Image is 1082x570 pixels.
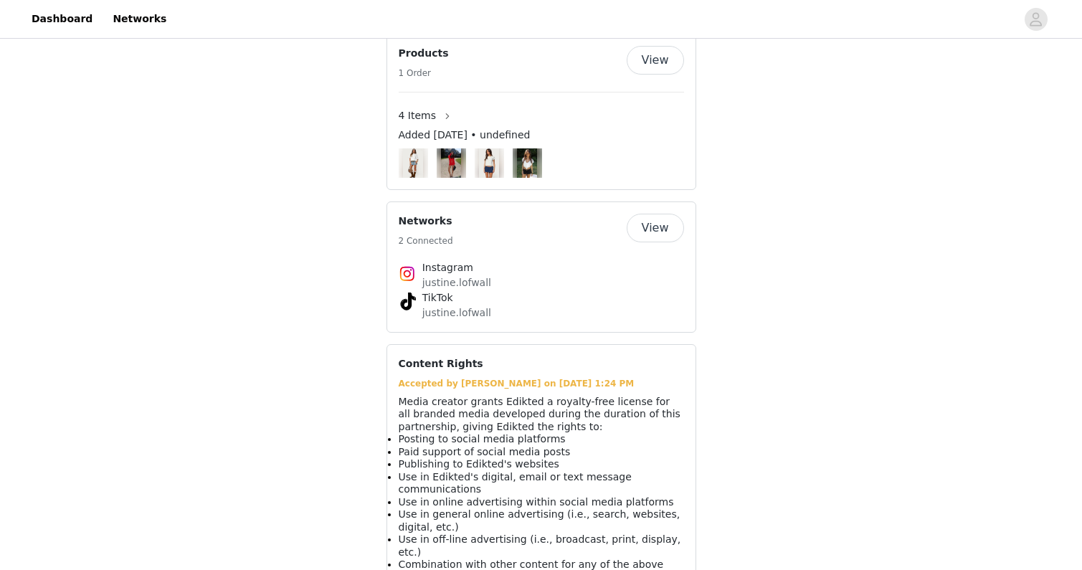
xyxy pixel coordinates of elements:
[399,356,483,371] h4: Content Rights
[513,145,542,181] img: Image Background Blur
[104,3,175,35] a: Networks
[399,265,416,282] img: Instagram Icon
[399,214,453,229] h4: Networks
[441,148,460,178] img: Maycee Button Up Knit Cardigan
[399,496,674,508] span: Use in online advertising within social media platforms
[422,260,660,275] h4: Instagram
[399,396,680,432] span: Media creator grants Edikted a royalty-free license for all branded media developed during the du...
[399,533,681,558] span: Use in off-line advertising (i.e., broadcast, print, display, etc.)
[475,145,504,181] img: Image Background Blur
[386,201,696,333] div: Networks
[399,67,449,80] h5: 1 Order
[399,234,453,247] h5: 2 Connected
[399,433,566,445] span: Posting to social media platforms
[422,290,660,305] h4: TikTok
[399,508,680,533] span: Use in general online advertising (i.e., search, websites, digital, etc.)
[399,471,632,495] span: Use in Edikted's digital, email or text message communications
[399,128,531,143] span: Added [DATE] • undefined
[1029,8,1043,31] div: avatar
[386,34,696,190] div: Products
[23,3,101,35] a: Dashboard
[399,377,684,390] div: Accepted by [PERSON_NAME] on [DATE] 1:24 PM
[422,275,660,290] p: justine.lofwall
[479,148,498,178] img: Coreen Button Up Knit Top
[399,446,571,457] span: Paid support of social media posts
[399,145,428,181] img: Image Background Blur
[437,145,466,181] img: Image Background Blur
[422,305,660,320] p: justine.lofwall
[627,46,684,75] button: View
[399,46,449,61] h4: Products
[399,108,437,123] span: 4 Items
[517,148,536,178] img: Studded Faux Suede Micro Shorts
[403,148,422,178] img: Tory Western Denim Mini Skirt
[399,458,559,470] span: Publishing to Edikted's websites
[627,214,684,242] button: View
